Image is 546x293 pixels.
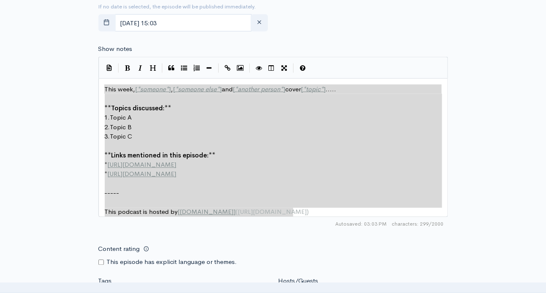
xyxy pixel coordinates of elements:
button: toggle [98,14,116,32]
span: 3. [105,132,110,140]
span: , [171,85,173,93]
label: Hosts/Guests [278,277,318,286]
button: Italic [134,62,147,75]
span: [DOMAIN_NAME] [180,208,234,216]
i: | [218,64,219,73]
button: Quote [165,62,178,75]
span: [ [233,85,235,93]
span: Autosaved: 03:03 PM [336,221,387,228]
span: [URL][DOMAIN_NAME] [238,208,307,216]
span: ----- [105,189,119,197]
span: someone [140,85,166,93]
span: topic [306,85,321,93]
span: and [222,85,233,93]
span: Topic B [110,123,132,131]
span: someone else [178,85,217,93]
label: Tags [98,277,112,286]
span: This week, [105,85,135,93]
span: 2. [105,123,110,131]
span: ( [236,208,238,216]
span: This podcast is hosted by [105,208,178,216]
i: | [162,64,163,73]
button: Toggle Side by Side [265,62,278,75]
span: ] [220,85,222,93]
span: [URL][DOMAIN_NAME] [108,170,177,178]
label: Show notes [98,44,133,54]
button: Markdown Guide [297,62,309,75]
span: [URL][DOMAIN_NAME] [108,161,177,169]
span: ] [234,208,236,216]
i: | [293,64,294,73]
i: | [249,64,250,73]
span: [ [301,85,303,93]
span: 1. [105,113,110,121]
button: Insert Horizontal Line [203,62,216,75]
span: [ [135,85,138,93]
span: cover [286,85,301,93]
button: clear [251,14,268,32]
button: Bold [122,62,134,75]
button: Create Link [222,62,234,75]
label: This episode has explicit language or themes. [107,258,237,267]
button: Heading [147,62,159,75]
span: Topic A [110,113,132,121]
button: Numbered List [191,62,203,75]
span: ] [284,85,286,93]
span: Topic C [110,132,133,140]
span: [ [178,208,180,216]
label: Content rating [98,241,140,258]
span: another person [238,85,281,93]
span: 299/2000 [392,221,444,228]
button: Toggle Preview [253,62,265,75]
span: ..... [326,85,337,93]
span: ] [324,85,326,93]
span: [ [173,85,175,93]
span: Links mentioned in this episode: [111,151,209,159]
small: If no date is selected, the episode will be published immediately. [98,3,256,10]
button: Toggle Fullscreen [278,62,291,75]
i: | [118,64,119,73]
button: Insert Image [234,62,247,75]
span: ) [307,208,309,216]
span: Topics discussed: [111,104,165,112]
span: ] [169,85,171,93]
button: Insert Show Notes Template [103,61,116,74]
button: Generic List [178,62,191,75]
